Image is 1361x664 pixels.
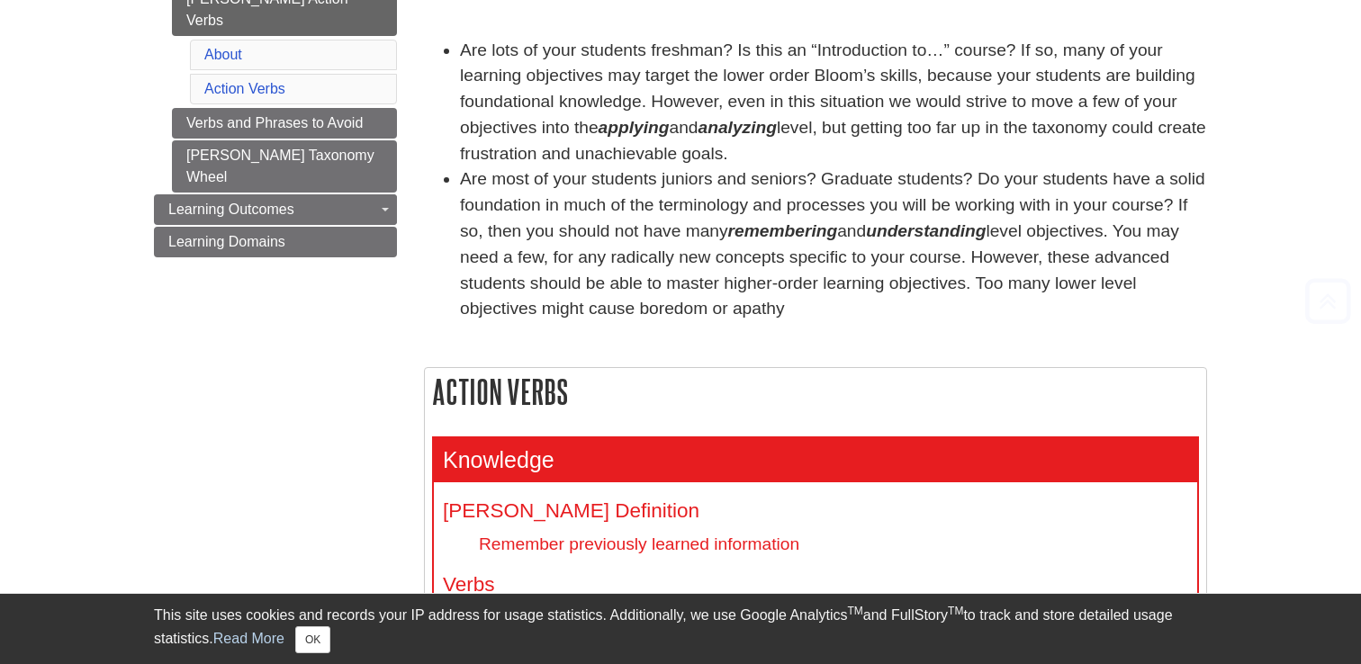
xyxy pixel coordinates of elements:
li: Are lots of your students freshman? Is this an “Introduction to…” course? If so, many of your lea... [460,38,1207,167]
a: Read More [213,631,284,646]
h3: Knowledge [434,438,1197,482]
span: Learning Domains [168,234,285,249]
strong: applying [599,118,670,137]
li: Are most of your students juniors and seniors? Graduate students? Do your students have a solid f... [460,166,1207,322]
h2: Action Verbs [425,368,1206,416]
h4: [PERSON_NAME] Definition [443,500,1188,523]
button: Close [295,626,330,653]
a: Back to Top [1299,289,1356,313]
a: [PERSON_NAME] Taxonomy Wheel [172,140,397,193]
sup: TM [847,605,862,617]
a: Learning Outcomes [154,194,397,225]
div: This site uses cookies and records your IP address for usage statistics. Additionally, we use Goo... [154,605,1207,653]
em: understanding [866,221,986,240]
dd: Remember previously learned information [479,532,1188,556]
a: Learning Domains [154,227,397,257]
a: Verbs and Phrases to Avoid [172,108,397,139]
h4: Verbs [443,574,1188,597]
em: remembering [728,221,838,240]
a: Action Verbs [204,81,285,96]
a: About [204,47,242,62]
sup: TM [948,605,963,617]
strong: analyzing [699,118,777,137]
span: Learning Outcomes [168,202,294,217]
